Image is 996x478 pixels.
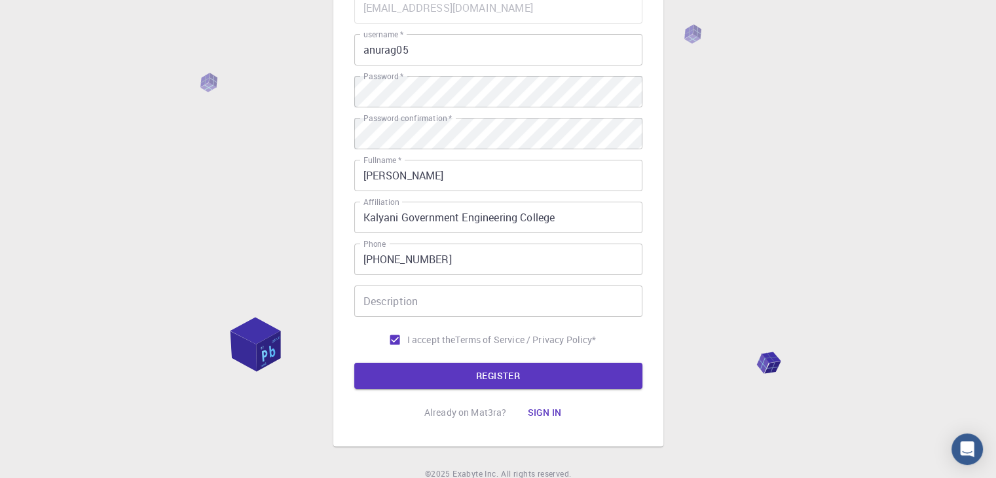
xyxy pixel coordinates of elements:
[951,433,983,465] div: Open Intercom Messenger
[354,363,642,389] button: REGISTER
[517,399,572,426] button: Sign in
[455,333,596,346] p: Terms of Service / Privacy Policy *
[363,155,401,166] label: Fullname
[424,406,507,419] p: Already on Mat3ra?
[363,113,452,124] label: Password confirmation
[363,196,399,208] label: Affiliation
[407,333,456,346] span: I accept the
[363,29,403,40] label: username
[363,238,386,249] label: Phone
[363,71,403,82] label: Password
[455,333,596,346] a: Terms of Service / Privacy Policy*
